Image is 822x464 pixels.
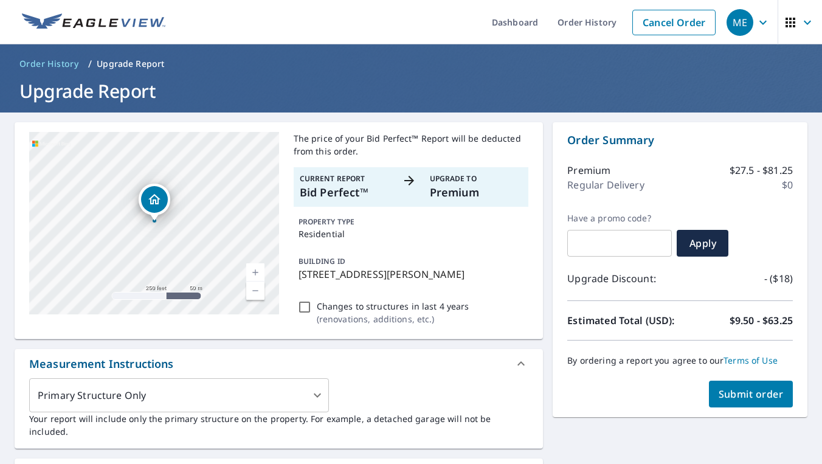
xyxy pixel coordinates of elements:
[299,227,524,240] p: Residential
[15,54,83,74] a: Order History
[29,378,329,412] div: Primary Structure Only
[300,184,393,201] p: Bid Perfect™
[719,387,784,401] span: Submit order
[686,237,719,250] span: Apply
[294,132,529,158] p: The price of your Bid Perfect™ Report will be deducted from this order.
[299,256,345,266] p: BUILDING ID
[29,412,528,438] p: Your report will include only the primary structure on the property. For example, a detached gara...
[730,163,793,178] p: $27.5 - $81.25
[632,10,716,35] a: Cancel Order
[139,184,170,221] div: Dropped pin, building 1, Residential property, 5325 S Mccreedy Ave Cudahy, WI 53110
[317,300,469,313] p: Changes to structures in last 4 years
[15,349,543,378] div: Measurement Instructions
[19,58,78,70] span: Order History
[430,184,523,201] p: Premium
[430,173,523,184] p: Upgrade To
[567,132,793,148] p: Order Summary
[709,381,793,407] button: Submit order
[300,173,393,184] p: Current Report
[567,213,672,224] label: Have a promo code?
[567,313,680,328] p: Estimated Total (USD):
[317,313,469,325] p: ( renovations, additions, etc. )
[567,163,610,178] p: Premium
[730,313,793,328] p: $9.50 - $63.25
[15,78,807,103] h1: Upgrade Report
[727,9,753,36] div: ME
[29,356,174,372] div: Measurement Instructions
[97,58,164,70] p: Upgrade Report
[246,282,264,300] a: Current Level 17, Zoom Out
[782,178,793,192] p: $0
[724,355,778,366] a: Terms of Use
[299,216,524,227] p: PROPERTY TYPE
[764,271,793,286] p: - ($18)
[15,54,807,74] nav: breadcrumb
[88,57,92,71] li: /
[567,178,644,192] p: Regular Delivery
[299,267,524,282] p: [STREET_ADDRESS][PERSON_NAME]
[677,230,728,257] button: Apply
[567,271,680,286] p: Upgrade Discount:
[22,13,165,32] img: EV Logo
[567,355,793,366] p: By ordering a report you agree to our
[246,263,264,282] a: Current Level 17, Zoom In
